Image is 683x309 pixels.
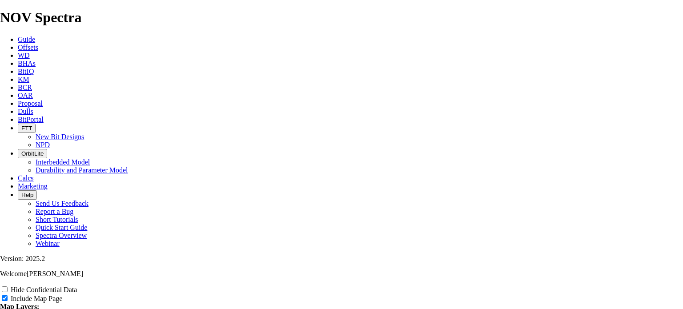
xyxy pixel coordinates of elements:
a: Webinar [36,240,60,247]
label: Include Map Page [11,295,62,302]
a: Proposal [18,100,43,107]
a: NPD [36,141,50,148]
a: BitIQ [18,68,34,75]
a: Spectra Overview [36,232,87,239]
span: [PERSON_NAME] [27,270,83,277]
a: KM [18,76,29,83]
a: Interbedded Model [36,158,90,166]
span: FTT [21,125,32,132]
a: Quick Start Guide [36,224,87,231]
a: Dulls [18,108,33,115]
a: BCR [18,84,32,91]
a: BitPortal [18,116,44,123]
a: Offsets [18,44,38,51]
a: Report a Bug [36,208,73,215]
a: New Bit Designs [36,133,84,140]
label: Hide Confidential Data [11,286,77,293]
span: OrbitLite [21,150,44,157]
a: Short Tutorials [36,216,78,223]
span: Help [21,192,33,198]
a: Send Us Feedback [36,200,88,207]
a: Guide [18,36,35,43]
button: Help [18,190,37,200]
a: Durability and Parameter Model [36,166,128,174]
a: Marketing [18,182,48,190]
button: FTT [18,124,36,133]
a: WD [18,52,30,59]
button: OrbitLite [18,149,47,158]
a: Calcs [18,174,34,182]
a: OAR [18,92,33,99]
a: BHAs [18,60,36,67]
